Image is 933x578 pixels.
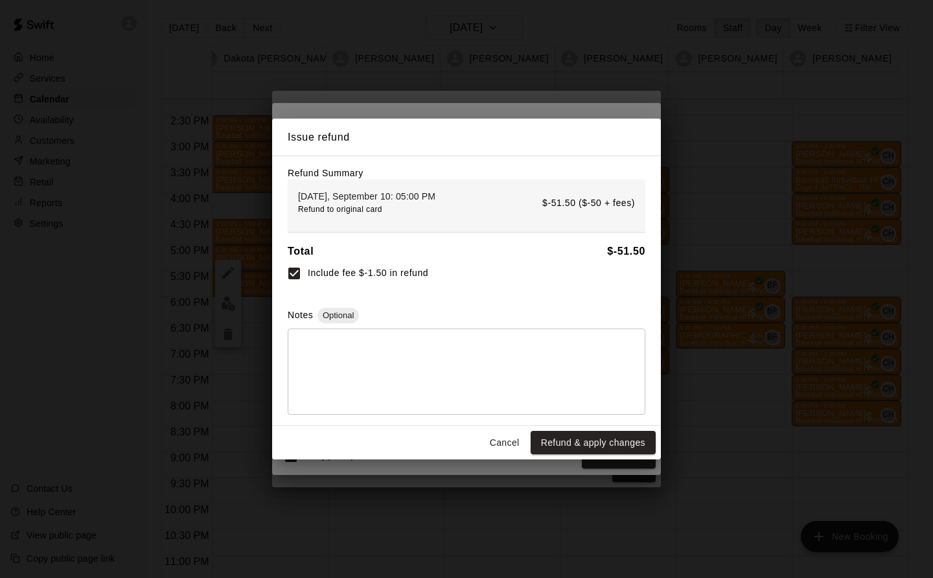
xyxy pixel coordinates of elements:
h2: Issue refund [272,119,661,156]
span: Include fee $-1.50 in refund [308,266,428,280]
button: Refund & apply changes [531,431,656,455]
label: Refund Summary [288,168,363,178]
p: [DATE], September 10: 05:00 PM [298,190,435,203]
h6: Total [288,243,314,260]
button: Cancel [484,431,525,455]
h6: $ -51.50 [607,243,645,260]
span: Refund to original card [298,205,382,214]
p: $-51.50 ($-50 + fees) [542,196,635,210]
span: Optional [317,310,359,320]
label: Notes [288,310,313,320]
